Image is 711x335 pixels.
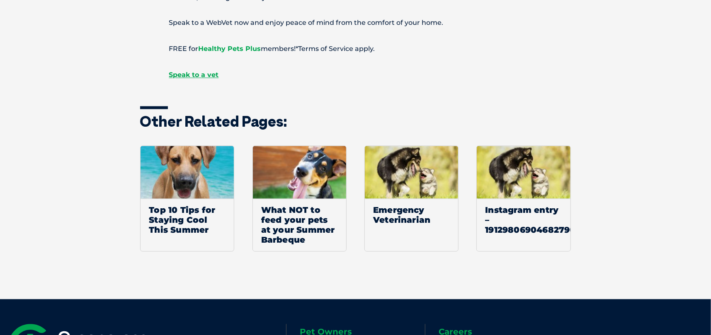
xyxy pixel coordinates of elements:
[141,199,234,241] span: Top 10 Tips for Staying Cool This Summer
[477,199,570,241] span: Instagram entry – 1912980690468279099_321590398
[253,199,346,251] span: What NOT to feed your pets at your Summer Barbeque
[169,71,219,79] a: Speak to a vet
[296,45,375,53] span: *Terms of Service apply.
[252,146,347,252] a: What NOT to feed your pets at your Summer Barbeque
[140,146,234,252] a: Top 10 Tips for Staying Cool This Summer
[477,146,570,199] img: Default Thumbnail
[253,146,346,199] img: Top tips for keeping your pet cool in the summer
[261,45,296,53] span: members!
[365,146,459,199] img: Default Thumbnail
[365,199,458,231] span: Emergency Veterinarian
[140,114,571,129] h3: Other related pages:
[141,146,234,199] img: Stay cool this summer
[169,19,444,27] span: Speak to a WebVet now and enjoy peace of mind from the comfort of your home.
[199,45,261,53] a: Healthy Pets Plus
[364,146,459,252] a: Default ThumbnailEmergency Veterinarian
[169,45,199,53] span: FREE for
[476,146,570,252] a: Default ThumbnailInstagram entry – 1912980690468279099_321590398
